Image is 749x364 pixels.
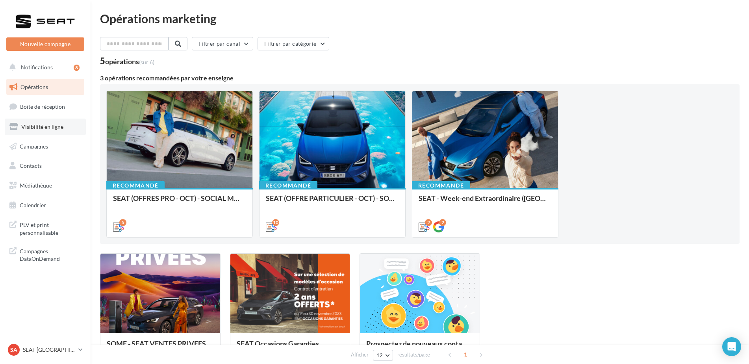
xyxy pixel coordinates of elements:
[23,346,75,354] p: SEAT [GEOGRAPHIC_DATA]
[20,162,42,169] span: Contacts
[20,143,48,149] span: Campagnes
[5,243,86,266] a: Campagnes DataOnDemand
[107,340,214,355] div: SOME - SEAT VENTES PRIVEES
[439,219,446,226] div: 2
[722,337,741,356] div: Open Intercom Messenger
[139,59,154,65] span: (sur 6)
[74,65,80,71] div: 8
[21,123,63,130] span: Visibilité en ligne
[192,37,253,50] button: Filtrer par canal
[20,246,81,263] span: Campagnes DataOnDemand
[20,202,46,208] span: Calendrier
[5,197,86,214] a: Calendrier
[113,194,246,210] div: SEAT (OFFRES PRO - OCT) - SOCIAL MEDIA
[21,64,53,71] span: Notifications
[373,350,393,361] button: 12
[258,37,329,50] button: Filtrer par catégorie
[5,216,86,240] a: PLV et print personnalisable
[105,58,154,65] div: opérations
[397,351,430,358] span: résultats/page
[259,181,317,190] div: Recommandé
[20,182,52,189] span: Médiathèque
[419,194,552,210] div: SEAT - Week-end Extraordinaire ([GEOGRAPHIC_DATA]) - OCTOBRE
[266,194,399,210] div: SEAT (OFFRE PARTICULIER - OCT) - SOCIAL MEDIA
[425,219,432,226] div: 2
[20,219,81,236] span: PLV et print personnalisable
[5,59,83,76] button: Notifications 8
[5,158,86,174] a: Contacts
[272,219,279,226] div: 10
[351,351,369,358] span: Afficher
[237,340,344,355] div: SEAT Occasions Garanties
[106,181,165,190] div: Recommandé
[5,119,86,135] a: Visibilité en ligne
[412,181,470,190] div: Recommandé
[5,98,86,115] a: Boîte de réception
[376,352,383,358] span: 12
[10,346,17,354] span: SA
[5,79,86,95] a: Opérations
[5,138,86,155] a: Campagnes
[6,342,84,357] a: SA SEAT [GEOGRAPHIC_DATA]
[100,57,154,65] div: 5
[366,340,473,355] div: Prospectez de nouveaux contacts
[459,348,472,361] span: 1
[119,219,126,226] div: 5
[5,177,86,194] a: Médiathèque
[100,75,740,81] div: 3 opérations recommandées par votre enseigne
[100,13,740,24] div: Opérations marketing
[6,37,84,51] button: Nouvelle campagne
[20,103,65,110] span: Boîte de réception
[20,84,48,90] span: Opérations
